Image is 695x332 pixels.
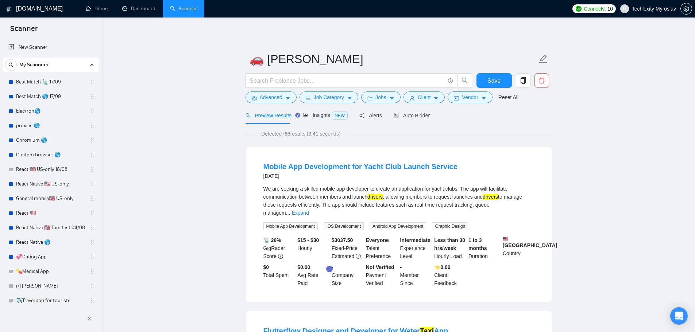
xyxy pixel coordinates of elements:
[468,237,487,251] b: 1 to 3 months
[433,95,439,101] span: caret-down
[291,210,309,216] a: Expand
[122,5,155,12] a: dashboardDashboard
[263,264,269,270] b: $ 0
[454,95,459,101] span: idcard
[90,196,96,202] span: holder
[16,133,85,148] a: Chromium 🌎
[332,264,333,270] b: -
[404,91,445,103] button: userClientcaret-down
[250,76,445,85] input: Search Freelance Jobs...
[306,95,311,101] span: bars
[6,3,11,15] img: logo
[347,95,352,101] span: caret-down
[263,237,281,243] b: 📡 26%
[361,91,401,103] button: folderJobscaret-down
[252,95,257,101] span: setting
[503,236,557,248] b: [GEOGRAPHIC_DATA]
[90,239,96,245] span: holder
[434,237,465,251] b: Less than 30 hrs/week
[170,5,197,12] a: searchScanner
[394,113,399,118] span: robot
[356,254,361,259] span: exclamation-circle
[262,236,296,260] div: GigRadar Score
[294,112,301,118] div: Tooltip anchor
[448,78,453,83] span: info-circle
[483,194,498,200] mark: drivers
[86,5,108,12] a: homeHome
[246,113,251,118] span: search
[503,236,508,241] img: 🇺🇸
[680,6,692,12] a: setting
[263,222,318,230] span: Mobile App Development
[332,112,348,120] span: NEW
[90,254,96,260] span: holder
[400,264,402,270] b: -
[90,79,96,85] span: holder
[364,236,399,260] div: Talent Preference
[87,315,94,322] span: double-left
[303,112,348,118] span: Insights
[90,123,96,129] span: holder
[297,237,319,243] b: $15 - $30
[670,307,688,325] div: Open Intercom Messenger
[359,113,382,118] span: Alerts
[576,6,582,12] img: upwork-logo.png
[303,113,308,118] span: area-chart
[535,77,549,84] span: delete
[516,73,530,88] button: copy
[481,95,486,101] span: caret-down
[250,50,537,68] input: Scanner name...
[90,108,96,114] span: holder
[296,236,330,260] div: Hourly
[366,237,389,243] b: Everyone
[16,235,85,250] a: React Native 🌎
[364,263,399,287] div: Payment Verified
[314,93,344,101] span: Job Category
[370,222,426,230] span: Android App Development
[330,236,364,260] div: Fixed-Price
[297,264,310,270] b: $0.00
[326,266,333,272] div: Tooltip anchor
[286,210,290,216] span: ...
[366,264,394,270] b: Not Verified
[263,172,457,180] div: [DATE]
[246,113,291,118] span: Preview Results
[260,93,282,101] span: Advanced
[16,264,85,279] a: 💊Medical App
[16,206,85,220] a: React 🇺🇸
[332,237,353,243] b: $ 3037.50
[16,177,85,191] a: React Native 🇺🇸 US-only
[432,222,468,230] span: Graphic Design
[90,137,96,143] span: holder
[5,62,16,67] span: search
[90,269,96,274] span: holder
[501,236,536,260] div: Country
[418,93,431,101] span: Client
[433,236,467,260] div: Hourly Load
[285,95,290,101] span: caret-down
[90,152,96,158] span: holder
[90,225,96,231] span: holder
[367,194,383,200] mark: drivers
[256,130,345,138] span: Detected 766 results (3.41 seconds)
[262,263,296,287] div: Total Spent
[296,263,330,287] div: Avg Rate Paid
[330,263,364,287] div: Company Size
[16,118,85,133] a: proxies 🌎
[90,94,96,99] span: holder
[16,250,85,264] a: 💞Dating App
[16,220,85,235] a: React Native 🇺🇸 Tam test 04/08
[367,95,372,101] span: folder
[16,75,85,89] a: Best Match 🗽 17/09
[434,264,450,270] b: ⭐️ 0.00
[3,40,99,55] li: New Scanner
[5,59,17,71] button: search
[90,283,96,289] span: holder
[246,91,297,103] button: settingAdvancedcaret-down
[19,58,48,72] span: My Scanners
[90,298,96,304] span: holder
[457,73,472,88] button: search
[399,263,433,287] div: Member Since
[332,253,354,259] span: Estimated
[16,279,85,293] a: rtl [PERSON_NAME]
